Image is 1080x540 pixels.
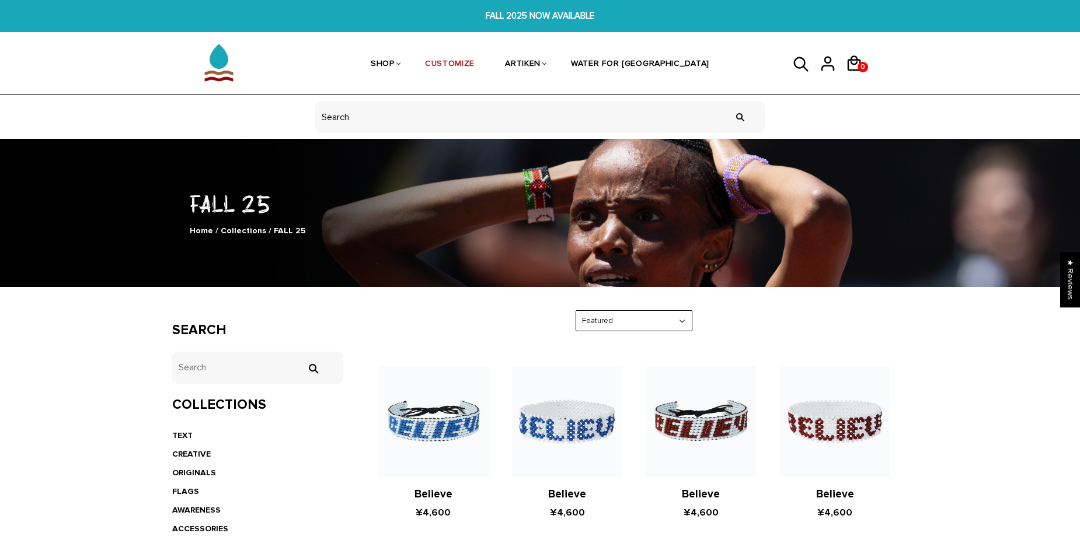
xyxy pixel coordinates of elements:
a: AWARENESS [172,505,221,515]
a: SHOP [371,34,395,96]
h3: Search [172,322,343,339]
a: ARTIKEN [505,34,541,96]
span: ¥4,600 [684,507,719,518]
span: ¥4,600 [416,507,451,518]
a: FLAGS [172,486,199,496]
input: Search [729,95,752,139]
a: Believe [682,488,720,501]
input: header search [315,101,765,133]
span: FALL 25 [274,226,306,236]
a: Collections [221,226,266,236]
span: / [269,226,271,236]
span: ¥4,600 [817,507,852,518]
a: ORIGINALS [172,468,216,478]
span: ¥4,600 [550,507,585,518]
a: ACCESSORIES [172,524,228,534]
input: Search [301,363,325,374]
span: FALL 2025 NOW AVAILABLE [331,9,749,23]
a: CREATIVE [172,449,211,459]
h3: Collections [172,397,343,413]
h1: FALL 25 [172,188,908,219]
a: 0 [845,76,872,78]
a: Home [190,226,213,236]
a: CUSTOMIZE [425,34,475,96]
span: / [215,226,218,236]
a: Believe [816,488,854,501]
input: Search [172,352,343,384]
a: WATER FOR [GEOGRAPHIC_DATA] [571,34,709,96]
div: Click to open Judge.me floating reviews tab [1060,252,1080,307]
a: Believe [414,488,452,501]
span: 0 [858,59,868,75]
a: Believe [548,488,586,501]
a: TEXT [172,430,193,440]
